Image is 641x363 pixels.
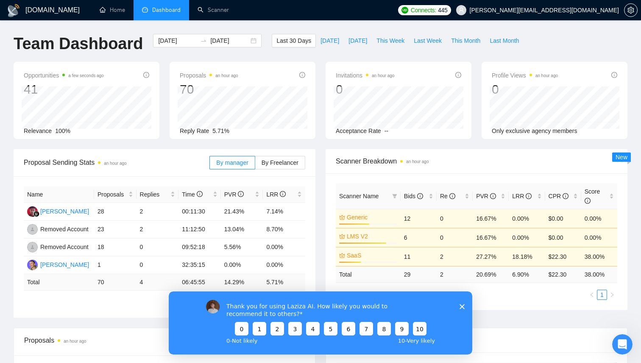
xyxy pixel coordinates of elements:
span: [DATE] [348,36,367,45]
span: Last Week [414,36,442,45]
span: user [458,7,464,13]
th: Replies [137,186,179,203]
button: setting [624,3,638,17]
div: 0 [336,81,394,97]
span: Reply Rate [180,127,209,134]
td: 09:52:18 [178,238,221,256]
td: 7.14% [263,203,305,221]
button: Last Week [409,34,446,47]
time: a few seconds ago [68,73,103,78]
span: Replies [140,190,169,199]
td: 12 [401,209,437,228]
span: filter [392,194,397,199]
td: 14.29 % [221,274,263,291]
td: 38.00% [581,247,617,266]
h1: Team Dashboard [14,34,143,54]
span: [DATE] [320,36,339,45]
a: setting [624,7,638,14]
span: Dashboard [152,6,181,14]
span: Scanner Breakdown [336,156,617,166]
td: 13.04% [221,221,263,238]
td: 0.00% [581,228,617,247]
img: RA [27,224,38,235]
span: Acceptance Rate [336,127,381,134]
td: 0 [137,256,179,274]
span: Opportunities [24,70,104,80]
span: info-circle [197,191,203,197]
td: 27.27% [473,247,509,266]
input: End date [210,36,249,45]
div: 0 [492,81,558,97]
button: right [607,290,617,300]
img: BS [27,260,38,270]
td: 0.00% [263,238,305,256]
td: 0.00% [509,209,545,228]
time: an hour ago [215,73,238,78]
td: 0.00% [221,256,263,274]
span: PVR [476,193,496,200]
td: 21.43% [221,203,263,221]
div: Removed Account [40,224,89,234]
li: Next Page [607,290,617,300]
th: Proposals [94,186,137,203]
span: Time [182,191,202,198]
button: Last 30 Days [272,34,316,47]
td: 0 [437,209,473,228]
span: crown [339,252,345,258]
span: info-circle [455,72,461,78]
a: Generic [347,213,396,222]
td: 23 [94,221,137,238]
a: 1 [597,290,607,299]
td: 0 [137,238,179,256]
td: 29 [401,266,437,283]
td: $0.00 [545,228,581,247]
span: info-circle [417,193,423,199]
time: an hour ago [406,159,429,164]
button: [DATE] [316,34,344,47]
span: info-circle [449,193,455,199]
span: By manager [216,159,248,166]
span: dashboard [142,7,148,13]
td: $22.30 [545,247,581,266]
span: Re [440,193,455,200]
td: 16.67% [473,209,509,228]
span: info-circle [143,72,149,78]
td: 70 [94,274,137,291]
a: LMS V2 [347,232,396,241]
td: 2 [437,247,473,266]
span: PVR [224,191,244,198]
span: Last 30 Days [276,36,311,45]
td: 11 [401,247,437,266]
th: Name [24,186,94,203]
span: info-circle [238,191,244,197]
li: Previous Page [587,290,597,300]
div: Removed Account [40,242,89,252]
span: By Freelancer [262,159,298,166]
span: Proposals [180,70,238,80]
td: 28 [94,203,137,221]
span: crown [339,233,345,239]
span: Invitations [336,335,617,346]
span: swap-right [200,37,207,44]
td: 32:35:15 [178,256,221,274]
img: RA [27,242,38,252]
button: This Month [446,34,485,47]
iframe: Survey by Vadym from GigRadar.io [169,291,472,355]
span: This Week [376,36,404,45]
span: Scanner Name [339,193,379,200]
td: Total [24,274,94,291]
span: info-circle [611,72,617,78]
td: Total [336,266,401,283]
span: Relevance [24,127,52,134]
span: CPR [549,193,569,200]
span: left [589,292,594,297]
td: 16.67% [473,228,509,247]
